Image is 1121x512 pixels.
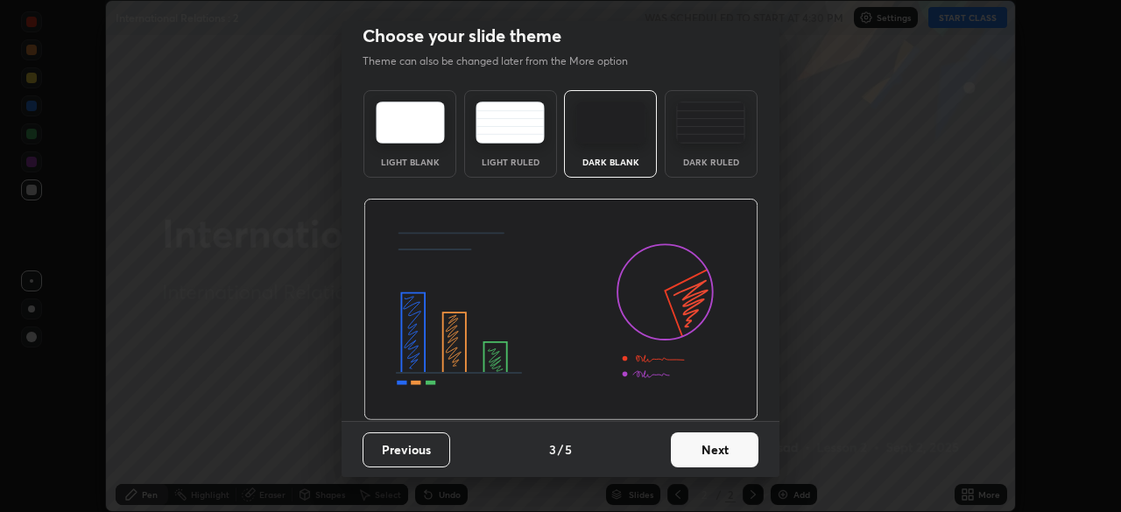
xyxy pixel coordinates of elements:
div: Dark Blank [575,158,645,166]
h4: / [558,440,563,459]
img: lightRuledTheme.5fabf969.svg [476,102,545,144]
img: darkThemeBanner.d06ce4a2.svg [363,199,758,421]
h4: 5 [565,440,572,459]
div: Light Ruled [476,158,546,166]
img: darkRuledTheme.de295e13.svg [676,102,745,144]
p: Theme can also be changed later from the More option [363,53,646,69]
div: Dark Ruled [676,158,746,166]
h2: Choose your slide theme [363,25,561,47]
div: Light Blank [375,158,445,166]
button: Previous [363,432,450,467]
button: Next [671,432,758,467]
h4: 3 [549,440,556,459]
img: lightTheme.e5ed3b09.svg [376,102,445,144]
img: darkTheme.f0cc69e5.svg [576,102,645,144]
